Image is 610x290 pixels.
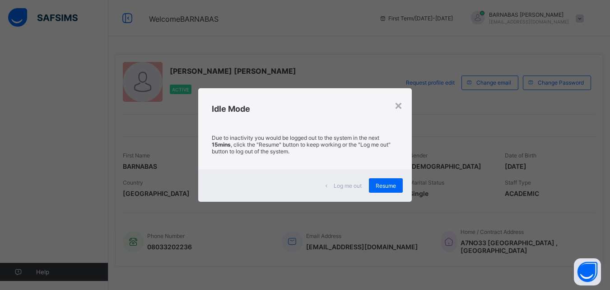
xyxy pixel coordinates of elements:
div: × [394,97,403,113]
span: Resume [376,182,396,189]
strong: 15mins [212,141,231,148]
button: Open asap [574,258,601,285]
span: Log me out [334,182,362,189]
p: Due to inactivity you would be logged out to the system in the next , click the "Resume" button t... [212,134,398,155]
h2: Idle Mode [212,104,398,114]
